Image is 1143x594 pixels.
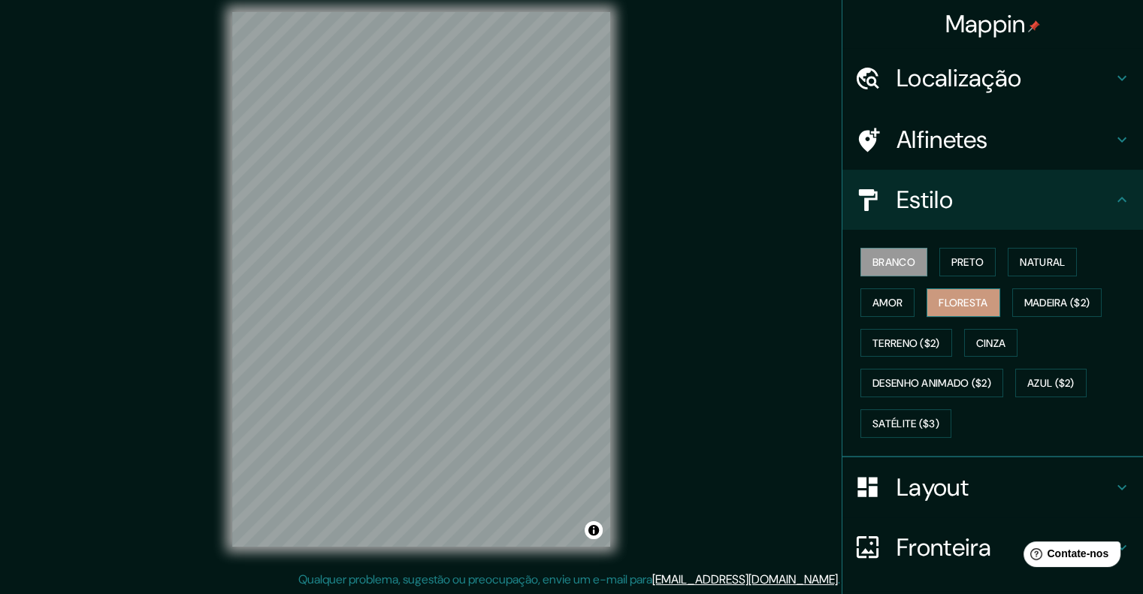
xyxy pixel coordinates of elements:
[1020,255,1065,269] font: Natural
[939,296,987,309] font: Floresta
[842,48,1143,108] div: Localização
[945,8,1026,40] font: Mappin
[652,571,838,587] a: [EMAIL_ADDRESS][DOMAIN_NAME]
[964,329,1018,357] button: Cinza
[872,336,940,350] font: Terreno ($2)
[939,248,996,276] button: Preto
[842,110,1143,170] div: Alfinetes
[1024,296,1090,309] font: Madeira ($2)
[872,296,903,309] font: Amor
[860,369,1003,397] button: Desenho animado ($2)
[1008,248,1077,276] button: Natural
[842,457,1143,517] div: Layout
[860,248,927,276] button: Branco
[860,288,915,317] button: Amor
[860,329,952,357] button: Terreno ($2)
[951,255,984,269] font: Preto
[585,521,603,539] button: Alternar atribuição
[1015,369,1087,397] button: Azul ($2)
[927,288,999,317] button: Floresta
[298,571,652,587] font: Qualquer problema, sugestão ou preocupação, envie um e-mail para
[1009,535,1126,577] iframe: Iniciador de widget de ajuda
[872,417,939,430] font: Satélite ($3)
[860,409,951,438] button: Satélite ($3)
[838,571,840,587] font: .
[897,532,992,563] font: Fronteira
[897,184,953,216] font: Estilo
[897,124,988,155] font: Alfinetes
[232,12,610,547] canvas: Mapa
[1027,377,1075,390] font: Azul ($2)
[840,571,842,587] font: .
[1012,288,1102,317] button: Madeira ($2)
[842,517,1143,577] div: Fronteira
[842,170,1143,230] div: Estilo
[872,255,915,269] font: Branco
[872,377,991,390] font: Desenho animado ($2)
[976,336,1006,350] font: Cinza
[1028,20,1040,32] img: pin-icon.png
[897,472,969,503] font: Layout
[897,62,1021,94] font: Localização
